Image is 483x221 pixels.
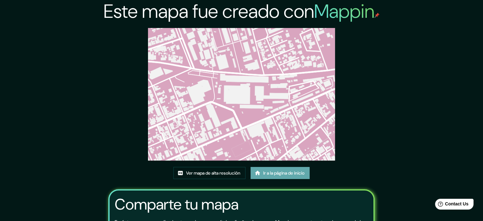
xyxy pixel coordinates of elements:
a: Ver mapa de alta resolución [173,167,245,179]
font: Comparte tu mapa [115,194,238,214]
img: pin de mapeo [374,13,379,18]
a: Ir a la página de inicio [251,167,310,179]
font: Ver mapa de alta resolución [186,170,240,176]
iframe: Help widget launcher [426,196,476,214]
font: Ir a la página de inicio [263,170,305,176]
img: created-map [148,28,335,161]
